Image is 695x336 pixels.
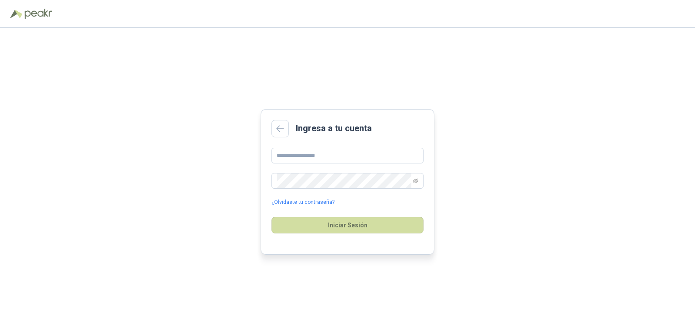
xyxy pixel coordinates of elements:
[296,122,372,135] h2: Ingresa a tu cuenta
[271,217,424,233] button: Iniciar Sesión
[24,9,52,19] img: Peakr
[271,198,334,206] a: ¿Olvidaste tu contraseña?
[413,178,418,183] span: eye-invisible
[10,10,23,18] img: Logo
